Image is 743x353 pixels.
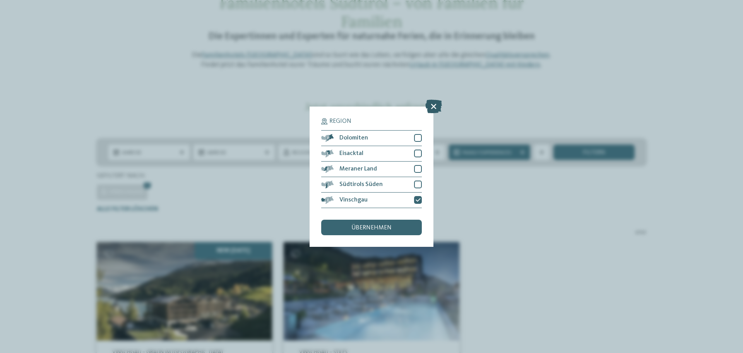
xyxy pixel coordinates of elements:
span: Vinschgau [339,197,368,203]
span: Eisacktal [339,150,363,157]
span: übernehmen [351,225,392,231]
span: Region [329,118,351,124]
span: Meraner Land [339,166,377,172]
span: Südtirols Süden [339,181,383,188]
span: Dolomiten [339,135,368,141]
